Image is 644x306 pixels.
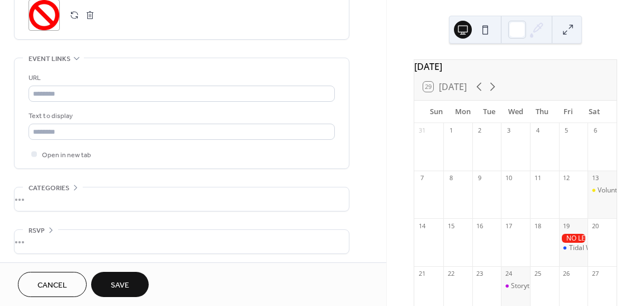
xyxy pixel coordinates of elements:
div: 19 [562,222,571,230]
div: 15 [447,222,455,230]
div: Storytime Stables [501,281,530,291]
span: RSVP [29,225,45,237]
div: 16 [476,222,484,230]
div: Mon [449,101,476,123]
div: Text to display [29,110,333,122]
div: ••• [15,187,349,211]
div: 2 [476,126,484,135]
div: 31 [418,126,426,135]
div: 23 [476,270,484,278]
div: Tue [476,101,502,123]
span: Event links [29,53,70,65]
div: NO LESSONS [559,234,588,243]
div: Fri [555,101,581,123]
button: Save [91,272,149,297]
button: Cancel [18,272,87,297]
div: 21 [418,270,426,278]
div: Wed [503,101,529,123]
div: 25 [533,270,542,278]
div: 24 [504,270,513,278]
div: [DATE] [414,60,617,73]
div: 26 [562,270,571,278]
div: 4 [533,126,542,135]
span: Open in new tab [42,149,91,161]
div: 5 [562,126,571,135]
div: 17 [504,222,513,230]
div: URL [29,72,333,84]
div: ••• [15,230,349,253]
div: 10 [504,174,513,182]
div: 13 [591,174,599,182]
div: Thu [529,101,555,123]
div: Tidal Wave Auto Spa Charity Day [559,243,588,253]
div: 7 [418,174,426,182]
div: Storytime Stables [511,281,566,291]
div: 18 [533,222,542,230]
span: Cancel [37,280,67,291]
div: Volunteer Orientation [588,186,617,195]
span: Save [111,280,129,291]
span: Categories [29,182,69,194]
div: 20 [591,222,599,230]
div: 1 [447,126,455,135]
div: Sun [423,101,449,123]
div: 22 [447,270,455,278]
div: 12 [562,174,571,182]
div: 11 [533,174,542,182]
div: 9 [476,174,484,182]
div: 27 [591,270,599,278]
div: 14 [418,222,426,230]
div: 8 [447,174,455,182]
div: Sat [581,101,608,123]
div: 3 [504,126,513,135]
div: 6 [591,126,599,135]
